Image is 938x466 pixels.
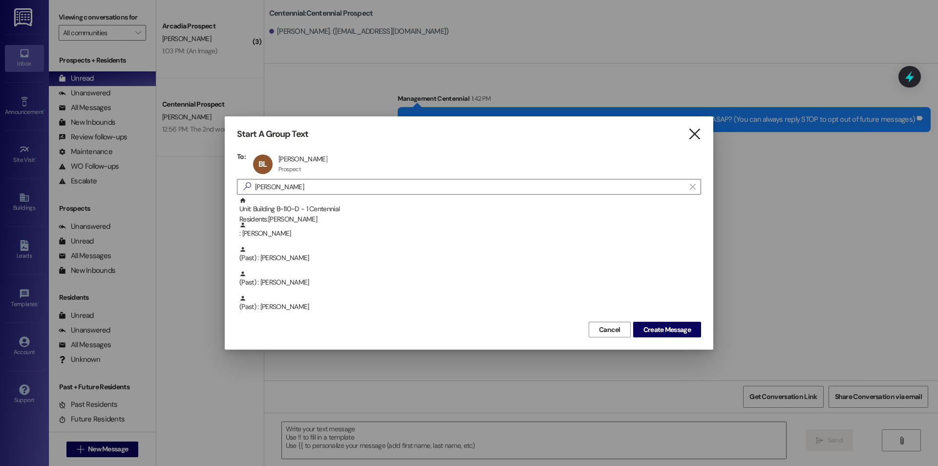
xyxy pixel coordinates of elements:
span: Cancel [599,325,620,335]
h3: Start A Group Text [237,129,308,140]
div: (Past) : [PERSON_NAME] [237,246,701,270]
div: : [PERSON_NAME] [237,222,701,246]
div: (Past) : [PERSON_NAME] [239,295,701,312]
button: Create Message [633,322,701,337]
button: Clear text [685,179,701,194]
i:  [688,129,701,139]
div: Residents: [PERSON_NAME] [239,214,701,224]
div: (Past) : [PERSON_NAME] [237,270,701,295]
i:  [239,181,255,192]
div: (Past) : [PERSON_NAME] [239,270,701,288]
span: Create Message [643,325,691,335]
div: (Past) : [PERSON_NAME] [239,246,701,263]
div: (Past) : [PERSON_NAME] [237,295,701,319]
span: BL [258,159,267,169]
div: [PERSON_NAME] [278,155,327,163]
div: Unit: Building B~110~D - 1 CentennialResidents:[PERSON_NAME] [237,197,701,222]
div: Unit: Building B~110~D - 1 Centennial [239,197,701,225]
input: Search for any contact or apartment [255,180,685,194]
div: Prospect [278,165,301,173]
button: Cancel [589,322,631,337]
h3: To: [237,152,246,161]
i:  [690,183,695,191]
div: : [PERSON_NAME] [239,222,701,239]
